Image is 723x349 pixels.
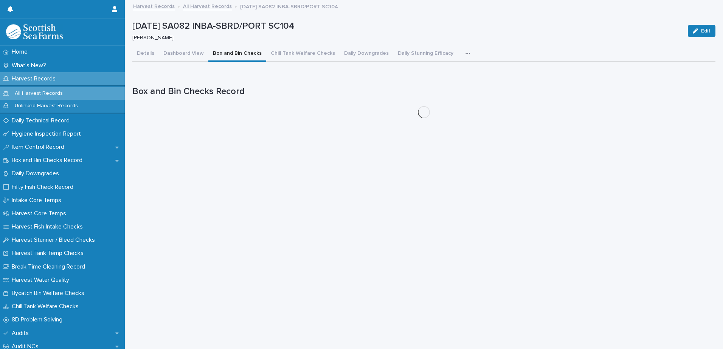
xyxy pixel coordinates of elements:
[9,170,65,177] p: Daily Downgrades
[701,28,711,34] span: Edit
[9,303,85,310] p: Chill Tank Welfare Checks
[6,24,63,39] img: mMrefqRFQpe26GRNOUkG
[9,276,75,284] p: Harvest Water Quality
[240,2,338,10] p: [DATE] SA082 INBA-SBRD/PORT SC104
[183,2,232,10] a: All Harvest Records
[132,21,682,32] p: [DATE] SA082 INBA-SBRD/PORT SC104
[9,250,90,257] p: Harvest Tank Temp Checks
[9,90,69,97] p: All Harvest Records
[9,223,89,230] p: Harvest Fish Intake Checks
[9,236,101,244] p: Harvest Stunner / Bleed Checks
[9,210,72,217] p: Harvest Core Temps
[9,184,79,191] p: Fifty Fish Check Record
[393,46,458,62] button: Daily Stunning Efficacy
[9,144,70,151] p: Item Control Record
[9,290,90,297] p: Bycatch Bin Welfare Checks
[9,75,62,82] p: Harvest Records
[9,197,67,204] p: Intake Core Temps
[159,46,208,62] button: Dashboard View
[9,62,52,69] p: What's New?
[132,86,715,97] h1: Box and Bin Checks Record
[132,35,679,41] p: [PERSON_NAME]
[9,103,84,109] p: Unlinked Harvest Records
[9,130,87,137] p: Hygiene Inspection Report
[266,46,340,62] button: Chill Tank Welfare Checks
[9,48,34,56] p: Home
[340,46,393,62] button: Daily Downgrades
[9,316,68,323] p: 8D Problem Solving
[9,117,76,124] p: Daily Technical Record
[9,157,88,164] p: Box and Bin Checks Record
[133,2,175,10] a: Harvest Records
[688,25,715,37] button: Edit
[208,46,266,62] button: Box and Bin Checks
[132,46,159,62] button: Details
[9,263,91,270] p: Break Time Cleaning Record
[9,330,35,337] p: Audits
